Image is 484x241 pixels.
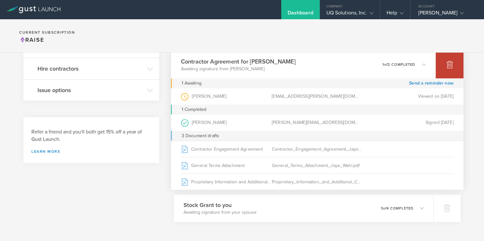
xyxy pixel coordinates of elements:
div: Help [387,10,404,19]
div: Proprietary Information and Additional Covenants Agreement [181,174,272,190]
em: of [383,206,387,211]
span: Raise [19,36,44,43]
div: Dashboard [288,10,313,19]
h3: Contractor Agreement for [PERSON_NAME] [181,57,296,65]
div: [PERSON_NAME] [418,10,473,19]
div: Signed [DATE] [363,114,454,131]
div: [PERSON_NAME] [181,114,272,131]
div: 3 Document drafts [171,131,463,141]
div: Viewed on [DATE] [363,88,454,105]
div: UQ Solutions, Inc. [326,10,373,19]
h3: Issue options [37,86,144,94]
div: [PERSON_NAME] [181,88,272,105]
p: Awaiting signature from your spouse [184,209,257,216]
h3: Hire contractors [37,65,144,73]
div: [PERSON_NAME][EMAIL_ADDRESS][DOMAIN_NAME] [272,114,363,131]
a: Learn more [31,150,151,153]
em: of [384,62,388,66]
div: [EMAIL_ADDRESS][PERSON_NAME][DOMAIN_NAME] [272,88,363,105]
p: Awaiting signature from [PERSON_NAME] [181,65,296,72]
div: General_Terms_Attachment_Jaye_Wahl.pdf [272,157,363,173]
h2: Current Subscription [19,30,75,34]
p: 1 2 completed [382,63,415,66]
h3: Refer a friend and you'll both get 15% off a year of Gust Launch. [31,128,151,143]
h3: Stock Grant to you [184,201,257,209]
p: 3 4 completed [381,207,414,210]
div: Contractor Engagement Agreement [181,141,272,157]
div: Proprietary_Information_and_Additional_Covenants_Agreement_Jaye_Wahl.pdf [272,174,363,190]
a: Send a reminder now [409,78,454,88]
div: General Terms Attachment [181,157,272,173]
div: 1 Awaiting [182,78,201,88]
div: Contractor_Engagement_Agreement_Jaye_Wahl.pdf [272,141,363,157]
div: 1 Completed [171,105,463,115]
